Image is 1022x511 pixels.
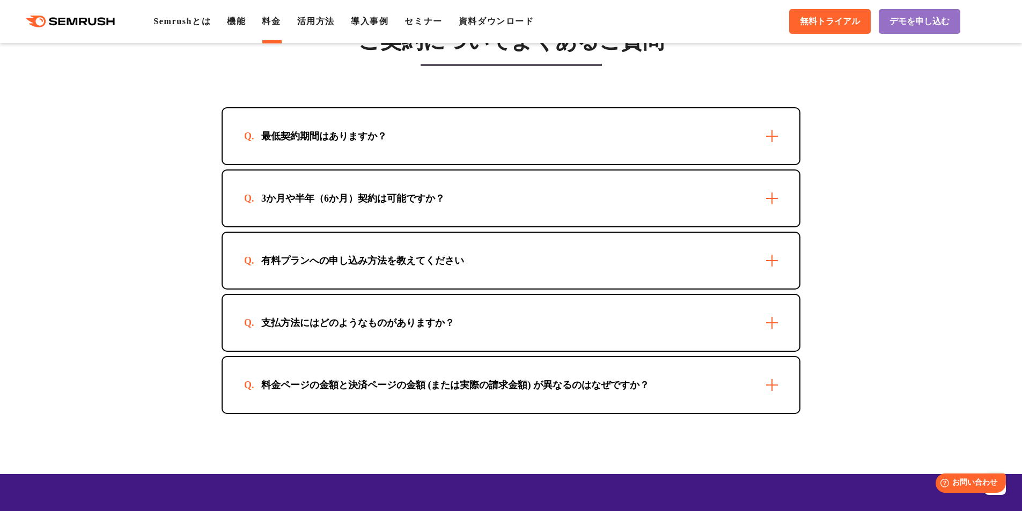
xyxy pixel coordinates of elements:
a: Semrushとは [153,17,211,26]
iframe: Help widget launcher [927,469,1010,499]
a: セミナー [405,17,442,26]
a: 活用方法 [297,17,335,26]
span: 無料トライアル [800,16,860,27]
div: 支払方法にはどのようなものがありますか？ [244,316,472,329]
div: 最低契約期間はありますか？ [244,130,404,143]
a: 料金 [262,17,281,26]
a: デモを申し込む [879,9,960,34]
div: 料金ページの金額と決済ページの金額 (または実際の請求金額) が異なるのはなぜですか？ [244,379,666,391]
span: デモを申し込む [889,16,950,27]
a: 機能 [227,17,246,26]
a: 資料ダウンロード [459,17,534,26]
a: 導入事例 [351,17,388,26]
div: 有料プランへの申し込み方法を教えてください [244,254,481,267]
div: 3か月や半年（6か月）契約は可能ですか？ [244,192,462,205]
a: 無料トライアル [789,9,871,34]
